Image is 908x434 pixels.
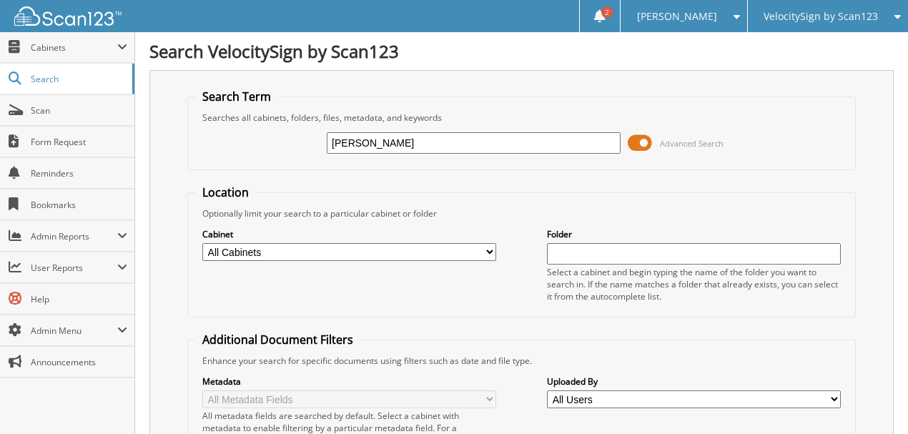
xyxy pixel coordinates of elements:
[764,12,878,21] span: VelocitySign by Scan123
[14,6,122,26] img: scan123-logo-white.svg
[195,355,848,367] div: Enhance your search for specific documents using filters such as date and file type.
[31,136,127,148] span: Form Request
[202,228,496,240] label: Cabinet
[547,266,841,302] div: Select a cabinet and begin typing the name of the folder you want to search in. If the name match...
[195,112,848,124] div: Searches all cabinets, folders, files, metadata, and keywords
[31,104,127,117] span: Scan
[195,89,278,104] legend: Search Term
[31,230,117,242] span: Admin Reports
[637,12,717,21] span: [PERSON_NAME]
[202,375,496,388] label: Metadata
[149,39,894,63] h1: Search VelocitySign by Scan123
[195,184,256,200] legend: Location
[31,356,127,368] span: Announcements
[601,6,613,18] span: 2
[660,138,724,149] span: Advanced Search
[31,293,127,305] span: Help
[837,365,908,434] iframe: Chat Widget
[547,228,841,240] label: Folder
[31,325,117,337] span: Admin Menu
[31,262,117,274] span: User Reports
[31,73,125,85] span: Search
[31,41,117,54] span: Cabinets
[31,167,127,179] span: Reminders
[31,199,127,211] span: Bookmarks
[195,207,848,220] div: Optionally limit your search to a particular cabinet or folder
[547,375,841,388] label: Uploaded By
[195,332,360,347] legend: Additional Document Filters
